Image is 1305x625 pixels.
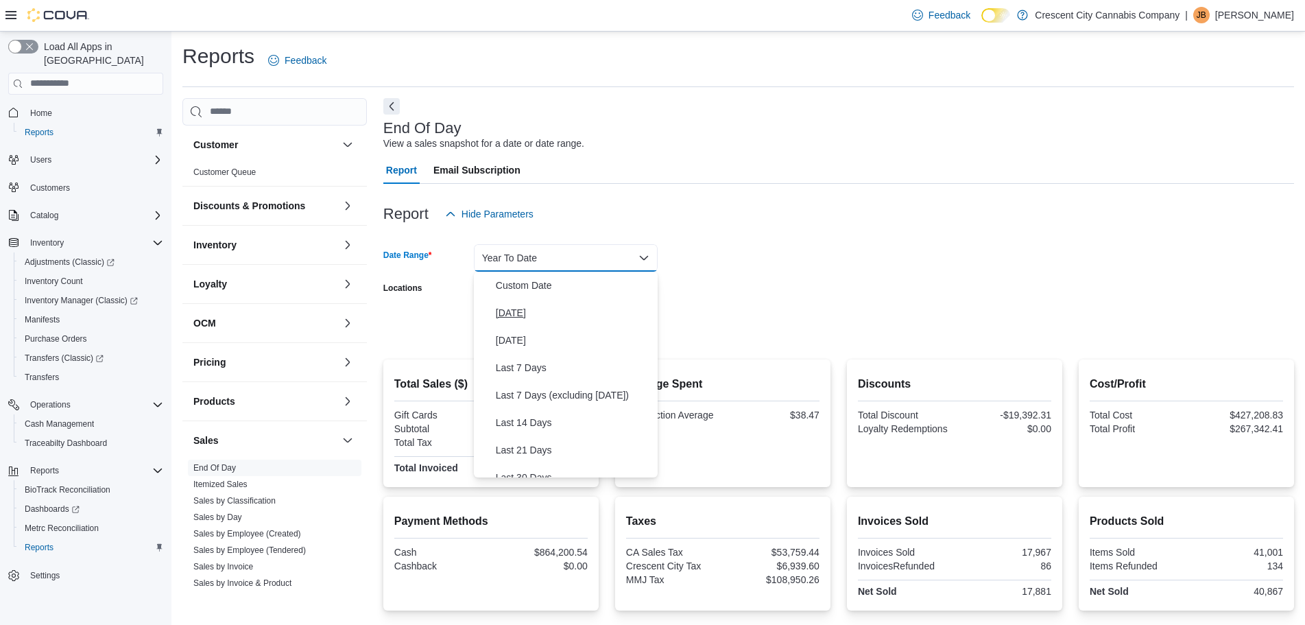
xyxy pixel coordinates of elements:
span: Users [25,152,163,168]
button: Catalog [25,207,64,224]
a: Sales by Employee (Tendered) [193,545,306,555]
h3: Inventory [193,238,237,252]
h1: Reports [182,43,254,70]
span: Home [30,108,52,119]
span: Users [30,154,51,165]
span: Settings [25,567,163,584]
a: Customer Queue [193,167,256,177]
h3: Customer [193,138,238,152]
div: Cash [394,547,488,558]
div: Transaction Average [626,410,720,421]
div: Cashback [394,561,488,571]
span: Operations [25,397,163,413]
span: Metrc Reconciliation [19,520,163,536]
a: Sales by Invoice & Product [193,578,291,588]
span: JB [1197,7,1206,23]
div: $6,939.60 [726,561,819,571]
button: Year To Date [474,244,658,272]
button: Operations [3,395,169,414]
span: Purchase Orders [25,333,87,344]
button: Pricing [339,354,356,370]
span: Sales by Location [193,594,259,605]
button: OCM [339,315,356,331]
span: Inventory [30,237,64,248]
button: Settings [3,565,169,585]
h3: Sales [193,434,219,447]
h3: Products [193,394,235,408]
span: Inventory Manager (Classic) [19,292,163,309]
span: Customer Queue [193,167,256,178]
button: Reports [25,462,64,479]
h3: End Of Day [383,120,462,137]
a: Home [25,105,58,121]
a: Adjustments (Classic) [19,254,120,270]
span: BioTrack Reconciliation [19,482,163,498]
h2: Taxes [626,513,819,530]
span: Email Subscription [433,156,520,184]
button: Traceabilty Dashboard [14,434,169,453]
a: Metrc Reconciliation [19,520,104,536]
button: Products [193,394,337,408]
a: Inventory Manager (Classic) [14,291,169,310]
div: Items Sold [1090,547,1184,558]
button: Manifests [14,310,169,329]
span: Manifests [25,314,60,325]
div: $38.47 [726,410,819,421]
a: Reports [19,124,59,141]
a: Inventory Count [19,273,88,290]
a: BioTrack Reconciliation [19,482,116,498]
label: Date Range [383,250,432,261]
span: Cash Management [19,416,163,432]
button: Purchase Orders [14,329,169,349]
h2: Total Sales ($) [394,376,588,392]
div: Total Discount [858,410,952,421]
div: View a sales snapshot for a date or date range. [383,137,584,151]
h3: OCM [193,316,216,330]
span: Catalog [30,210,58,221]
a: Adjustments (Classic) [14,252,169,272]
button: Loyalty [193,277,337,291]
span: Transfers [25,372,59,383]
a: Sales by Employee (Created) [193,529,301,539]
span: [DATE] [496,332,652,349]
span: Manifests [19,311,163,328]
button: BioTrack Reconciliation [14,480,169,499]
div: Items Refunded [1090,561,1184,571]
a: Feedback [907,1,976,29]
h3: Loyalty [193,277,227,291]
div: $0.00 [957,423,1051,434]
span: Dashboards [19,501,163,517]
button: Inventory [339,237,356,253]
span: Inventory Count [19,273,163,290]
button: Cash Management [14,414,169,434]
button: Hide Parameters [440,200,539,228]
span: Reports [25,462,163,479]
a: Sales by Day [193,512,242,522]
button: Inventory [3,233,169,252]
a: Transfers [19,369,64,386]
a: Settings [25,567,65,584]
div: Customer [182,164,367,186]
span: Metrc Reconciliation [25,523,99,534]
span: Last 14 Days [496,414,652,431]
a: Sales by Classification [193,496,276,506]
div: Total Cost [1090,410,1184,421]
span: Last 21 Days [496,442,652,458]
button: Discounts & Promotions [193,199,337,213]
a: Itemized Sales [193,480,248,489]
h2: Payment Methods [394,513,588,530]
span: Hide Parameters [462,207,534,221]
div: $108,950.26 [726,574,819,585]
button: Sales [193,434,337,447]
span: Reports [19,539,163,556]
span: Catalog [25,207,163,224]
div: Total Tax [394,437,488,448]
a: Transfers (Classic) [14,349,169,368]
div: Loyalty Redemptions [858,423,952,434]
a: Inventory Manager (Classic) [19,292,143,309]
button: Inventory [25,235,69,251]
span: Traceabilty Dashboard [25,438,107,449]
strong: Total Invoiced [394,462,458,473]
button: Customer [339,137,356,153]
div: InvoicesRefunded [858,561,952,571]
